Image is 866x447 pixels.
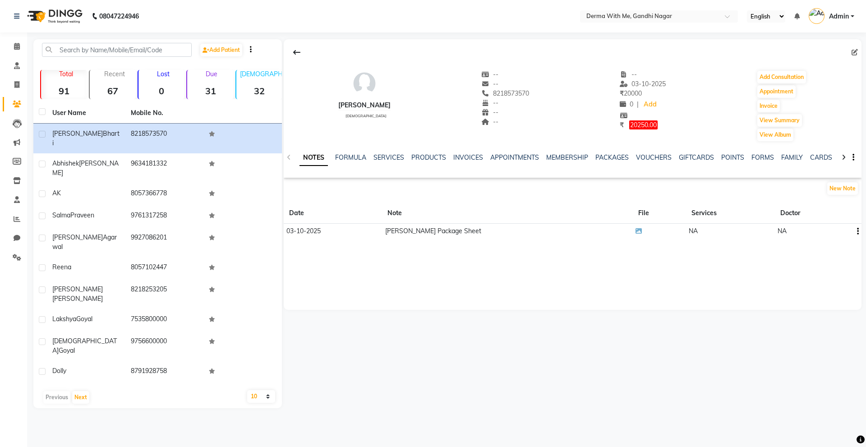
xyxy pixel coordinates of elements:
[338,101,391,110] div: [PERSON_NAME]
[52,189,61,197] span: AK
[52,295,103,303] span: [PERSON_NAME]
[351,70,378,97] img: avatar
[382,203,633,224] th: Note
[757,100,780,112] button: Invoice
[642,98,658,111] a: Add
[721,153,744,161] a: POINTS
[240,70,282,78] p: [DEMOGRAPHIC_DATA]
[72,391,89,404] button: Next
[382,224,633,239] td: [PERSON_NAME] Package Sheet
[52,285,103,293] span: [PERSON_NAME]
[125,183,204,205] td: 8057366778
[76,315,92,323] span: Goyal
[778,227,787,235] span: NA
[775,203,850,224] th: Doctor
[90,85,136,97] strong: 67
[620,89,642,97] span: 20000
[189,70,233,78] p: Due
[373,153,404,161] a: SERVICES
[751,153,774,161] a: FORMS
[52,211,70,219] span: Salma
[481,99,498,107] span: --
[125,205,204,227] td: 9761317258
[125,227,204,257] td: 9927086201
[481,89,529,97] span: 8218573570
[829,12,849,21] span: Admin
[620,89,624,97] span: ₹
[620,100,633,108] span: 0
[284,203,382,224] th: Date
[686,203,775,224] th: Services
[93,70,136,78] p: Recent
[125,331,204,361] td: 9756600000
[125,103,204,124] th: Mobile No.
[620,121,624,129] span: ₹
[636,153,672,161] a: VOUCHERS
[689,227,698,235] span: NA
[125,257,204,279] td: 8057102447
[52,337,117,355] span: [DEMOGRAPHIC_DATA]
[52,233,103,241] span: [PERSON_NAME]
[481,118,498,126] span: --
[236,85,282,97] strong: 32
[620,80,666,88] span: 03-10-2025
[47,103,125,124] th: User Name
[187,85,233,97] strong: 31
[827,182,858,195] button: New Note
[411,153,446,161] a: PRODUCTS
[345,114,387,118] span: [DEMOGRAPHIC_DATA]
[481,80,498,88] span: --
[286,227,321,235] span: 03-10-2025
[757,71,806,83] button: Add Consultation
[125,361,204,383] td: 8791928758
[200,44,242,56] a: Add Patient
[99,4,139,29] b: 08047224946
[481,108,498,116] span: --
[125,279,204,309] td: 8218253205
[23,4,85,29] img: logo
[453,153,483,161] a: INVOICES
[335,153,366,161] a: FORMULA
[809,8,825,24] img: Admin
[546,153,588,161] a: MEMBERSHIP
[41,85,87,97] strong: 91
[757,129,793,141] button: View Album
[125,153,204,183] td: 9634181332
[52,159,79,167] span: Abhishek
[287,44,306,61] div: Back to Client
[620,70,637,78] span: --
[595,153,629,161] a: PACKAGES
[637,100,639,109] span: |
[138,85,184,97] strong: 0
[70,211,94,219] span: Praveen
[629,120,658,129] span: 20250.00
[52,367,66,375] span: Dolly
[757,114,802,127] button: View Summary
[52,159,119,177] span: [PERSON_NAME]
[59,346,75,355] span: Goyal
[142,70,184,78] p: Lost
[810,153,832,161] a: CARDS
[481,70,498,78] span: --
[52,263,71,271] span: Reena
[45,70,87,78] p: Total
[125,309,204,331] td: 7535800000
[781,153,803,161] a: FAMILY
[42,43,192,57] input: Search by Name/Mobile/Email/Code
[757,85,796,98] button: Appointment
[52,129,103,138] span: [PERSON_NAME]
[125,124,204,153] td: 8218573570
[52,315,76,323] span: Lakshya
[490,153,539,161] a: APPOINTMENTS
[679,153,714,161] a: GIFTCARDS
[633,203,686,224] th: File
[299,150,328,166] a: NOTES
